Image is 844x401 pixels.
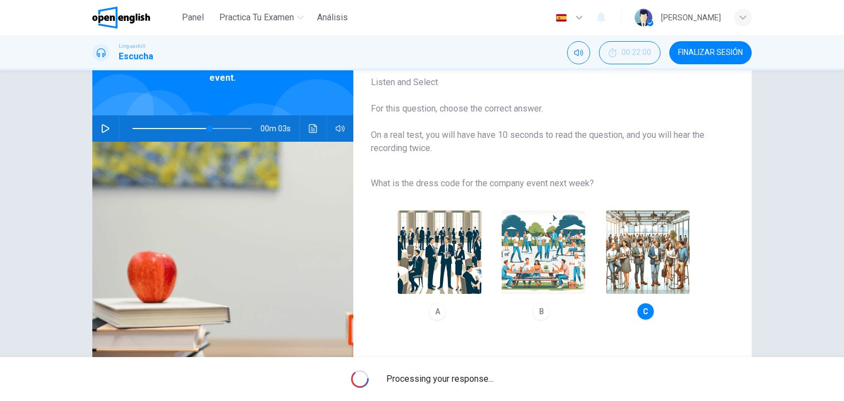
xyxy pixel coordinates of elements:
[317,11,348,24] span: Análisis
[599,41,660,64] div: Ocultar
[502,210,585,294] img: B
[601,205,695,325] button: C
[371,102,717,115] span: For this question, choose the correct answer.
[371,177,717,190] span: What is the dress code for the company event next week?
[371,129,717,155] span: On a real test, you will have have 10 seconds to read the question, and you will hear the recordi...
[637,303,654,320] div: C
[215,8,308,27] button: Practica tu examen
[599,41,660,64] button: 00:22:00
[621,48,651,57] span: 00:22:00
[260,115,299,142] span: 00m 03s
[386,372,493,386] span: Processing your response...
[554,14,568,22] img: es
[219,11,294,24] span: Practica tu examen
[304,115,322,142] button: Haz clic para ver la transcripción del audio
[567,41,590,64] div: Silenciar
[119,50,153,63] h1: Escucha
[313,8,352,27] button: Análisis
[497,205,590,325] button: B
[119,42,146,50] span: Linguaskill
[175,8,210,27] button: Panel
[371,76,717,89] span: Listen and Select
[182,11,204,24] span: Panel
[661,11,721,24] div: [PERSON_NAME]
[398,210,481,294] img: A
[669,41,752,64] button: FINALIZAR SESIÓN
[393,205,486,325] button: A
[532,303,550,320] div: B
[678,48,743,57] span: FINALIZAR SESIÓN
[635,9,652,26] img: Profile picture
[128,58,318,85] span: Listen to a clip about the dress code for an event.
[429,303,446,320] div: A
[92,7,150,29] img: OpenEnglish logo
[606,210,690,294] img: C
[92,7,175,29] a: OpenEnglish logo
